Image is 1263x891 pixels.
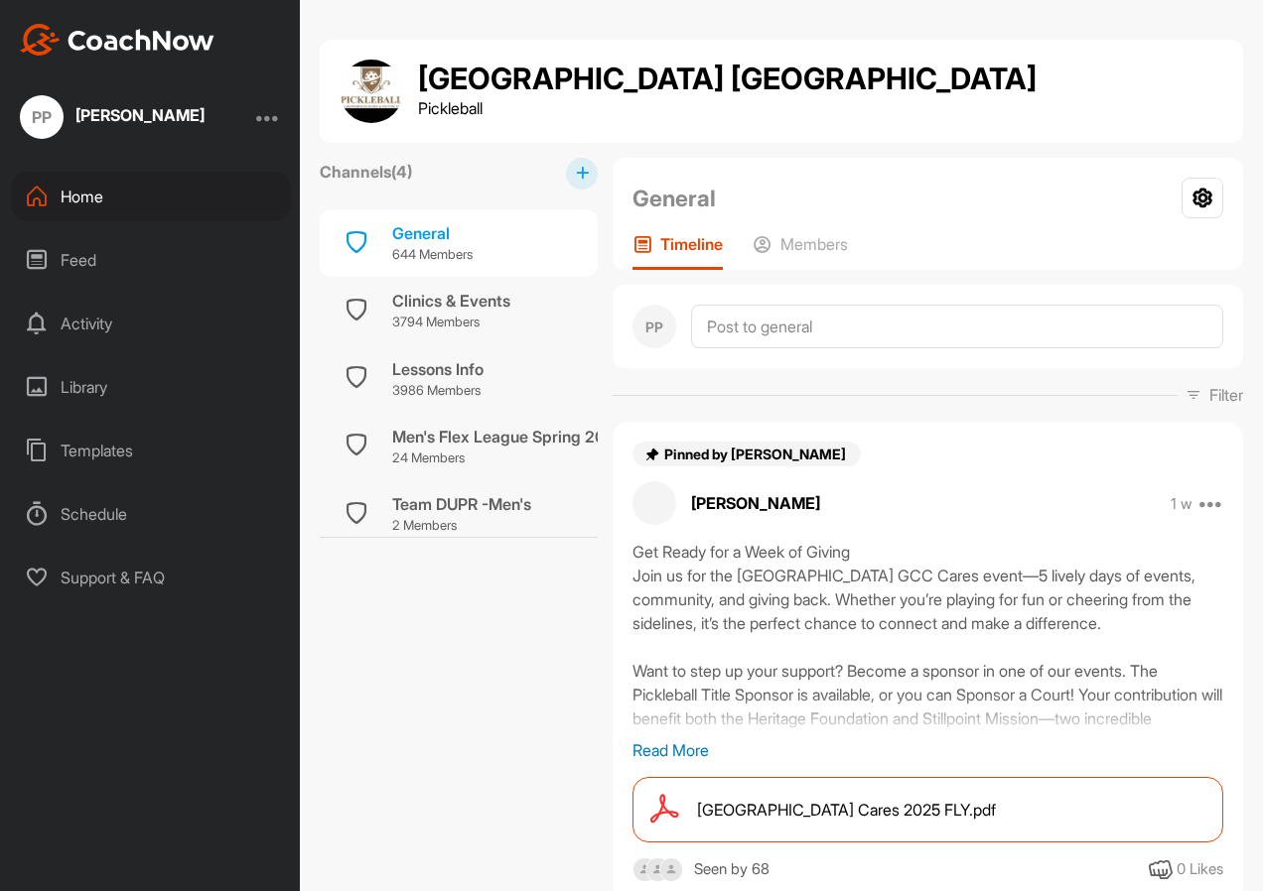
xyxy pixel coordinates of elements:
[392,357,484,381] div: Lessons Info
[1171,494,1193,514] p: 1 w
[340,60,403,123] img: group
[1177,858,1223,881] div: 0 Likes
[697,798,996,822] span: [GEOGRAPHIC_DATA] Cares 2025 FLY.pdf
[659,857,684,882] img: square_default-ef6cabf814de5a2bf16c804365e32c732080f9872bdf737d349900a9daf73cf9.png
[664,445,849,462] span: Pinned by [PERSON_NAME]
[632,305,676,348] div: PP
[320,160,412,184] label: Channels ( 4 )
[392,245,473,265] p: 644 Members
[418,96,1037,120] p: Pickleball
[11,426,291,475] div: Templates
[20,24,214,56] img: CoachNow
[632,540,1223,738] div: Get Ready for a Week of Giving Join us for the [GEOGRAPHIC_DATA] GCC Cares event—5 lively days of...
[20,95,64,139] div: PP
[694,857,770,882] div: Seen by 68
[418,63,1037,96] h1: [GEOGRAPHIC_DATA] [GEOGRAPHIC_DATA]
[11,362,291,412] div: Library
[632,182,716,215] h2: General
[1195,824,1243,871] iframe: Intercom live chat
[691,491,820,515] p: [PERSON_NAME]
[11,299,291,348] div: Activity
[780,234,848,254] p: Members
[11,172,291,221] div: Home
[392,289,510,313] div: Clinics & Events
[644,446,660,462] img: pin
[632,777,1223,842] a: [GEOGRAPHIC_DATA] Cares 2025 FLY.pdf
[11,553,291,602] div: Support & FAQ
[11,489,291,539] div: Schedule
[392,516,531,536] p: 2 Members
[1209,383,1243,407] p: Filter
[392,381,484,401] p: 3986 Members
[392,313,510,332] p: 3794 Members
[392,221,473,245] div: General
[392,492,531,516] div: Team DUPR -Men's
[75,107,205,123] div: [PERSON_NAME]
[392,425,625,448] div: Men's Flex League Spring 2025
[392,448,625,468] p: 24 Members
[660,234,723,254] p: Timeline
[632,857,657,882] img: square_default-ef6cabf814de5a2bf16c804365e32c732080f9872bdf737d349900a9daf73cf9.png
[645,857,670,882] img: square_default-ef6cabf814de5a2bf16c804365e32c732080f9872bdf737d349900a9daf73cf9.png
[11,235,291,285] div: Feed
[632,738,1223,762] p: Read More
